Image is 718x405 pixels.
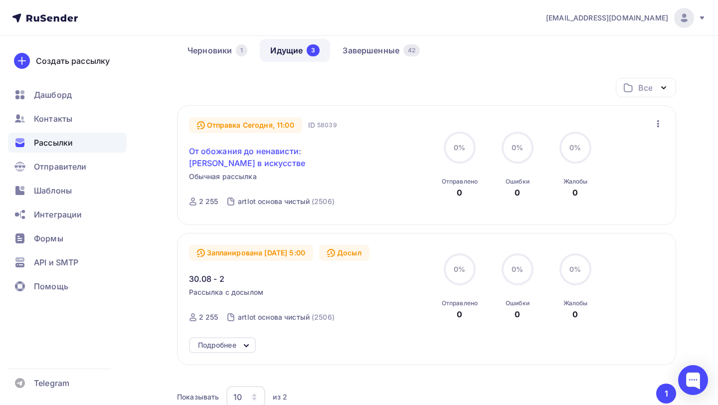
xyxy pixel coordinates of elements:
[237,194,336,209] a: artlot основа чистый (2506)
[34,377,69,389] span: Telegram
[572,308,578,320] div: 0
[454,265,465,273] span: 0%
[238,197,310,206] div: artlot основа чистый
[36,55,110,67] div: Создать рассылку
[312,197,335,206] div: (2506)
[569,265,581,273] span: 0%
[442,299,478,307] div: Отправлено
[34,137,73,149] span: Рассылки
[199,312,218,322] div: 2 255
[8,228,127,248] a: Формы
[260,39,330,62] a: Идущие3
[656,384,676,404] button: Go to page 1
[34,161,87,173] span: Отправители
[233,391,242,403] div: 10
[236,44,247,56] div: 1
[512,143,523,152] span: 0%
[189,145,360,169] a: От обожания до ненависти: [PERSON_NAME] в искусстве
[34,256,78,268] span: API и SMTP
[189,172,257,182] span: Обычная рассылка
[8,109,127,129] a: Контакты
[189,245,314,261] div: Запланирована [DATE] 5:00
[8,85,127,105] a: Дашборд
[332,39,430,62] a: Завершенные42
[457,187,462,199] div: 0
[34,113,72,125] span: Контакты
[238,312,310,322] div: artlot основа чистый
[198,339,236,351] div: Подробнее
[273,392,287,402] div: из 2
[515,308,520,320] div: 0
[177,39,258,62] a: Черновики1
[563,299,588,307] div: Жалобы
[442,178,478,186] div: Отправлено
[546,13,668,23] span: [EMAIL_ADDRESS][DOMAIN_NAME]
[572,187,578,199] div: 0
[307,44,320,56] div: 3
[34,89,72,101] span: Дашборд
[506,299,530,307] div: Ошибки
[177,392,219,402] div: Показывать
[515,187,520,199] div: 0
[8,181,127,201] a: Шаблоны
[189,117,302,133] div: Отправка Сегодня, 11:00
[454,143,465,152] span: 0%
[616,78,676,97] button: Все
[34,185,72,197] span: Шаблоны
[34,208,82,220] span: Интеграции
[308,120,315,130] span: ID
[403,44,420,56] div: 42
[638,82,652,94] div: Все
[506,178,530,186] div: Ошибки
[189,287,264,297] span: Рассылка с досылом
[237,309,336,325] a: artlot основа чистый (2506)
[317,120,337,130] span: 58039
[34,232,63,244] span: Формы
[457,308,462,320] div: 0
[563,178,588,186] div: Жалобы
[319,245,369,261] div: Досыл
[8,133,127,153] a: Рассылки
[569,143,581,152] span: 0%
[199,197,218,206] div: 2 255
[655,384,677,404] ul: Pagination
[546,8,706,28] a: [EMAIL_ADDRESS][DOMAIN_NAME]
[312,312,335,322] div: (2506)
[512,265,523,273] span: 0%
[189,273,224,285] span: 30.08 - 2
[34,280,68,292] span: Помощь
[8,157,127,177] a: Отправители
